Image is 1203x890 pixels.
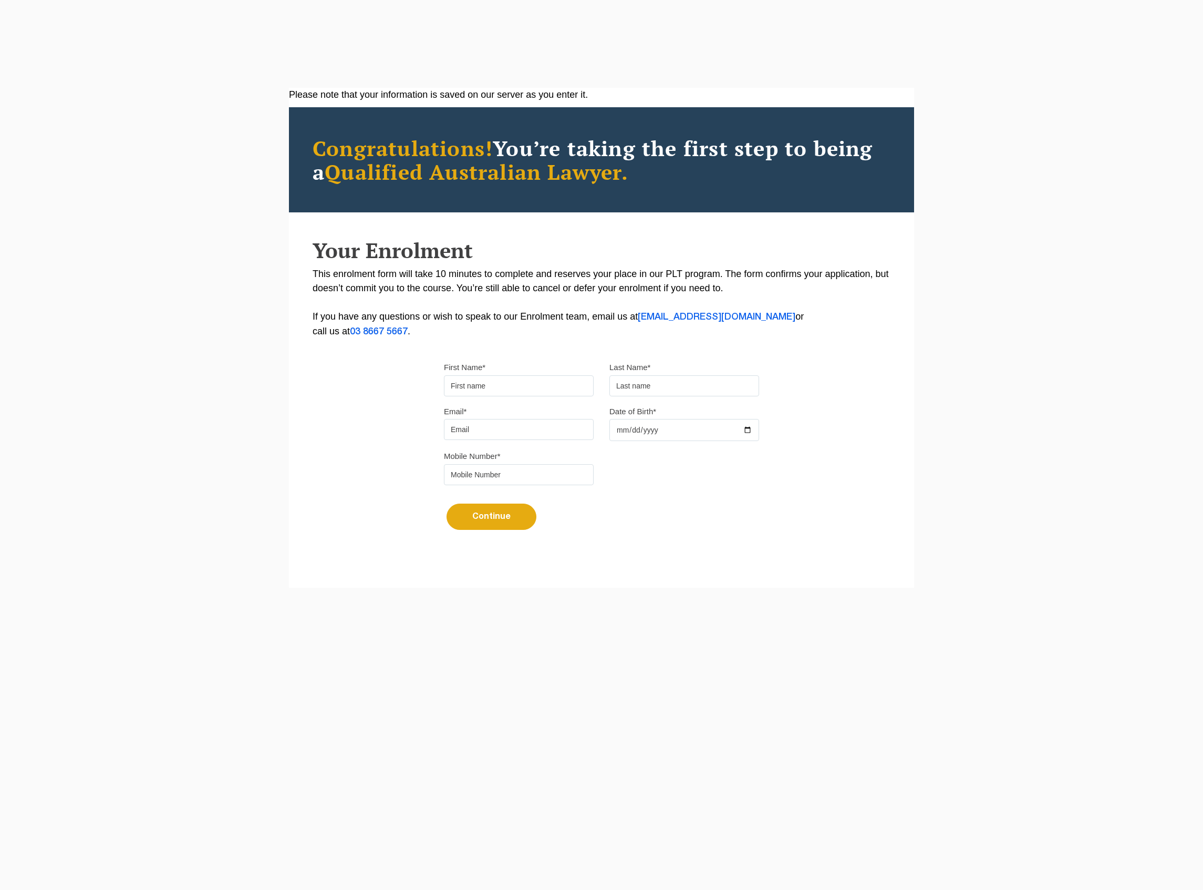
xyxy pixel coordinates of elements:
[609,406,656,417] label: Date of Birth*
[325,158,628,186] span: Qualified Australian Lawyer.
[444,375,594,396] input: First name
[313,239,890,262] h2: Your Enrolment
[313,267,890,339] p: This enrolment form will take 10 minutes to complete and reserves your place in our PLT program. ...
[313,134,493,162] span: Congratulations!
[444,362,485,373] label: First Name*
[444,419,594,440] input: Email
[609,375,759,396] input: Last name
[444,451,501,462] label: Mobile Number*
[350,328,408,336] a: 03 8667 5667
[638,313,795,321] a: [EMAIL_ADDRESS][DOMAIN_NAME]
[444,464,594,485] input: Mobile Number
[289,88,914,102] div: Please note that your information is saved on our server as you enter it.
[609,362,650,373] label: Last Name*
[447,504,536,530] button: Continue
[444,406,466,417] label: Email*
[313,136,890,183] h2: You’re taking the first step to being a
